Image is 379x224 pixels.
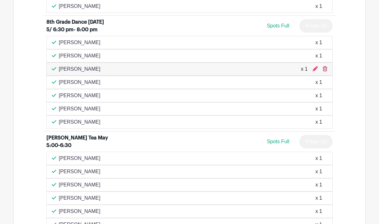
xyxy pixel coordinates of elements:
div: x 1 [316,52,322,60]
div: x 1 [301,65,308,73]
div: x 1 [316,194,322,202]
p: [PERSON_NAME] [59,181,100,189]
div: [PERSON_NAME] Tea May 5:00-6:30 [46,134,111,149]
p: [PERSON_NAME] [59,39,100,46]
p: [PERSON_NAME] [59,105,100,113]
p: [PERSON_NAME] [59,79,100,86]
div: 8th Grade Dance [DATE] 5/ 6:30 pm- 8:00 pm [46,18,111,33]
div: x 1 [316,79,322,86]
div: x 1 [316,168,322,175]
p: [PERSON_NAME] [59,65,100,73]
p: [PERSON_NAME] [59,208,100,215]
p: [PERSON_NAME] [59,118,100,126]
p: [PERSON_NAME] [59,92,100,99]
div: x 1 [316,181,322,189]
span: Spots Full [267,23,289,28]
span: Spots Full [267,139,289,144]
div: x 1 [316,105,322,113]
p: [PERSON_NAME] [59,3,100,10]
div: x 1 [316,92,322,99]
div: x 1 [316,118,322,126]
p: [PERSON_NAME] [59,52,100,60]
div: x 1 [316,208,322,215]
p: [PERSON_NAME] [59,194,100,202]
p: [PERSON_NAME] [59,155,100,162]
div: x 1 [316,155,322,162]
div: x 1 [316,39,322,46]
div: x 1 [316,3,322,10]
p: [PERSON_NAME] [59,168,100,175]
